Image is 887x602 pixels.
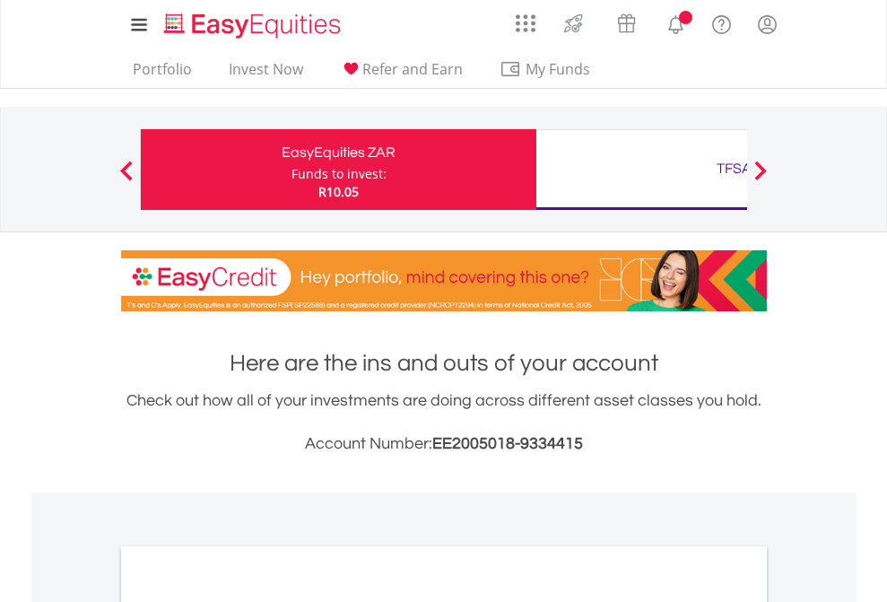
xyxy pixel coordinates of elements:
button: Next [743,170,778,188]
button: Previous [109,170,144,188]
span: My Funds [500,57,617,81]
a: AppsGrid [504,4,547,33]
img: vouchers-v2.svg [612,9,641,38]
span: EE2005018-9334415 [432,435,583,452]
span: R10.05 [318,183,359,200]
img: grid-menu-icon.svg [516,13,535,33]
img: EasyEquities_Logo.png [161,11,348,40]
a: Home page [157,4,348,40]
a: FAQ's and Support [699,4,744,40]
div: Funds to invest: [291,165,387,183]
h1: Here are the ins and outs of your account [121,347,767,380]
a: Refer and Earn [333,60,470,88]
a: Invest Now [222,60,310,88]
a: Notifications [653,4,699,40]
a: Portfolio [126,60,199,88]
img: EasyCredit Promotion Banner [121,250,767,311]
div: Check out how all of your investments are doing across different asset classes you hold. [121,388,767,457]
h3: Account Number: [121,432,767,457]
span: Refer and Earn [362,59,463,79]
div: EasyEquities ZAR [152,140,526,165]
img: thrive-v2.svg [559,9,588,38]
a: My Profile [744,4,790,44]
a: Vouchers [600,4,653,38]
